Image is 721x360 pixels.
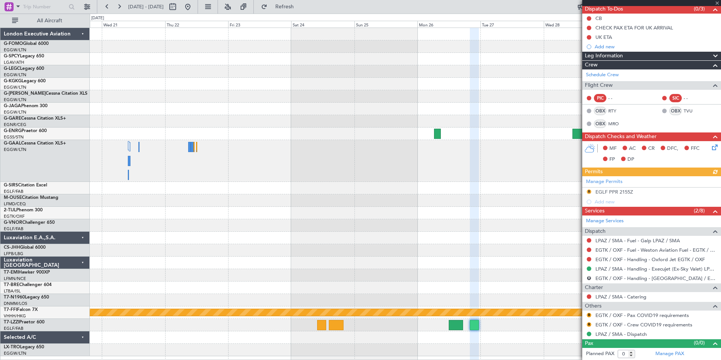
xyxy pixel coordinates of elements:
a: G-FOMOGlobal 6000 [4,42,49,46]
span: 2-TIJL [4,208,16,212]
span: MF [609,145,617,152]
div: [DATE] [91,15,104,22]
span: Charter [585,283,603,292]
a: G-SPCYLegacy 650 [4,54,44,58]
button: Refresh [258,1,303,13]
a: EGLF/FAB [4,326,23,331]
div: CHECK PAX ETA FOR UK ARRIVAL [595,25,673,31]
a: EGTK / OXF - Pax COVID19 requirements [595,312,689,318]
label: Planned PAX [586,350,614,358]
div: UK ETA [595,34,612,40]
div: OBX [669,107,682,115]
span: DP [627,156,634,163]
div: Fri 23 [228,21,291,28]
span: Dispatch Checks and Weather [585,132,657,141]
div: PIC [594,94,606,102]
a: T7-BREChallenger 604 [4,283,52,287]
a: CS-JHHGlobal 6000 [4,245,46,250]
a: T7-FFIFalcon 7X [4,308,38,312]
a: G-GAALCessna Citation XLS+ [4,141,66,146]
span: Refresh [269,4,301,9]
div: Add new [595,43,717,50]
a: LFMN/NCE [4,276,26,282]
span: T7-N1960 [4,295,25,300]
span: G-SPCY [4,54,20,58]
a: LPAZ / SMA - Dispatch [595,331,647,337]
span: (0/0) [694,339,705,347]
a: G-JAGAPhenom 300 [4,104,48,108]
div: OBX [594,120,606,128]
span: AC [629,145,636,152]
a: LFMD/CEQ [4,201,26,207]
a: LX-TROLegacy 650 [4,345,44,349]
button: All Aircraft [8,15,82,27]
a: EGGW/LTN [4,97,26,103]
button: R [587,276,591,280]
input: Trip Number [23,1,66,12]
div: Thu 22 [165,21,228,28]
span: FFC [691,145,700,152]
button: R [587,313,591,317]
div: Tue 27 [480,21,543,28]
a: EGGW/LTN [4,47,26,53]
div: - - [608,95,625,102]
a: Manage PAX [655,350,684,358]
span: CS-JHH [4,245,20,250]
a: LTBA/ISL [4,288,21,294]
div: CB [595,15,602,22]
a: LPAZ / SMA - Fuel - Galp LPAZ / SMA [595,237,680,244]
span: G-SIRS [4,183,18,188]
div: SIC [669,94,682,102]
a: EGTK / OXF - Crew COVID19 requirements [595,322,692,328]
a: EGGW/LTN [4,85,26,90]
span: Others [585,302,601,311]
div: Wed 21 [102,21,165,28]
a: EGGW/LTN [4,109,26,115]
span: Pax [585,339,593,348]
a: 2-TIJLPhenom 300 [4,208,43,212]
span: G-JAGA [4,104,21,108]
span: Dispatch To-Dos [585,5,623,14]
span: Leg Information [585,52,623,60]
a: T7-EMIHawker 900XP [4,270,50,275]
a: EGNR/CEG [4,122,26,128]
a: T7-LZZIPraetor 600 [4,320,44,325]
span: G-LEGC [4,66,20,71]
a: EGTK / OXF - Handling - [GEOGRAPHIC_DATA] / EGLF / FAB [595,275,717,282]
a: LPAZ / SMA - Catering [595,294,646,300]
div: Sat 24 [291,21,354,28]
span: G-ENRG [4,129,21,133]
a: G-GARECessna Citation XLS+ [4,116,66,121]
a: EGTK / OXF - Handling - Oxford Jet EGTK / OXF [595,256,705,263]
span: T7-EMI [4,270,18,275]
span: [DATE] - [DATE] [128,3,164,10]
a: G-LEGCLegacy 600 [4,66,44,71]
span: Services [585,207,604,215]
a: VHHH/HKG [4,313,26,319]
a: G-SIRSCitation Excel [4,183,47,188]
div: Sun 25 [354,21,417,28]
span: G-KGKG [4,79,21,83]
a: DNMM/LOS [4,301,27,306]
span: T7-LZZI [4,320,19,325]
span: T7-BRE [4,283,19,287]
span: LX-TRO [4,345,20,349]
a: EGTK / OXF - Fuel - Weston Aviation Fuel - EGTK / OXF [595,247,717,253]
a: LFPB/LBG [4,251,23,257]
a: LGAV/ATH [4,60,24,65]
a: EGGW/LTN [4,72,26,78]
span: T7-FFI [4,308,17,312]
a: G-[PERSON_NAME]Cessna Citation XLS [4,91,87,96]
span: G-GAAL [4,141,21,146]
a: T7-N1960Legacy 650 [4,295,49,300]
a: EGTK/OXF [4,214,25,219]
a: G-ENRGPraetor 600 [4,129,47,133]
span: CR [648,145,655,152]
a: G-KGKGLegacy 600 [4,79,46,83]
span: FP [609,156,615,163]
a: Schedule Crew [586,71,619,79]
div: OBX [594,107,606,115]
span: G-GARE [4,116,21,121]
span: G-VNOR [4,220,22,225]
a: G-VNORChallenger 650 [4,220,55,225]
